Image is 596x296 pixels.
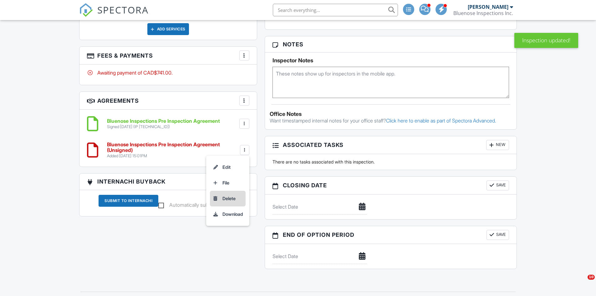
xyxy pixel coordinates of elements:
[514,33,578,48] div: Inspection updated!
[486,180,509,190] button: Save
[147,23,189,35] div: Add Services
[107,124,220,129] div: Signed [DATE] (IP [TECHNICAL_ID])
[210,175,246,191] a: File
[87,69,249,76] div: Awaiting payment of CAD$741.00.
[158,202,237,210] label: Automatically submit at publish
[575,275,590,290] iframe: Intercom live chat
[107,118,220,129] a: Bluenose Inspections Pre Inspection Agreement Signed [DATE] (IP [TECHNICAL_ID])
[270,111,512,117] div: Office Notes
[210,159,246,175] a: Edit
[79,3,93,17] img: The Best Home Inspection Software - Spectora
[79,47,257,65] h3: Fees & Payments
[210,206,246,222] a: Download
[269,159,513,165] div: There are no tasks associated with this inspection.
[273,249,367,264] input: Select Date
[107,142,239,153] h6: Bluenose Inspections Pre Inspection Agreement (Unsigned)
[107,153,239,158] div: Added [DATE] 15:01PM
[273,57,509,64] h5: Inspector Notes
[283,231,354,239] span: End of Option Period
[97,3,149,16] span: SPECTORA
[273,4,398,16] input: Search everything...
[99,195,158,207] div: Submit To InterNACHI
[99,195,158,211] a: Submit To InterNACHI
[265,36,517,53] h3: Notes
[107,118,220,124] h6: Bluenose Inspections Pre Inspection Agreement
[79,174,257,190] h3: InterNACHI BuyBack
[486,230,509,240] button: Save
[453,10,513,16] div: Bluenose Inspections Inc.
[79,92,257,110] h3: Agreements
[386,117,496,124] a: Click here to enable as part of Spectora Advanced.
[486,140,509,150] div: New
[588,275,595,280] span: 10
[210,191,246,206] a: Delete
[468,4,508,10] div: [PERSON_NAME]
[283,181,327,190] span: Closing date
[273,199,367,215] input: Select Date
[107,142,239,158] a: Bluenose Inspections Pre Inspection Agreement (Unsigned) Added [DATE] 15:01PM
[270,117,512,124] p: Want timestamped internal notes for your office staff?
[79,8,149,22] a: SPECTORA
[283,141,344,149] span: Associated Tasks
